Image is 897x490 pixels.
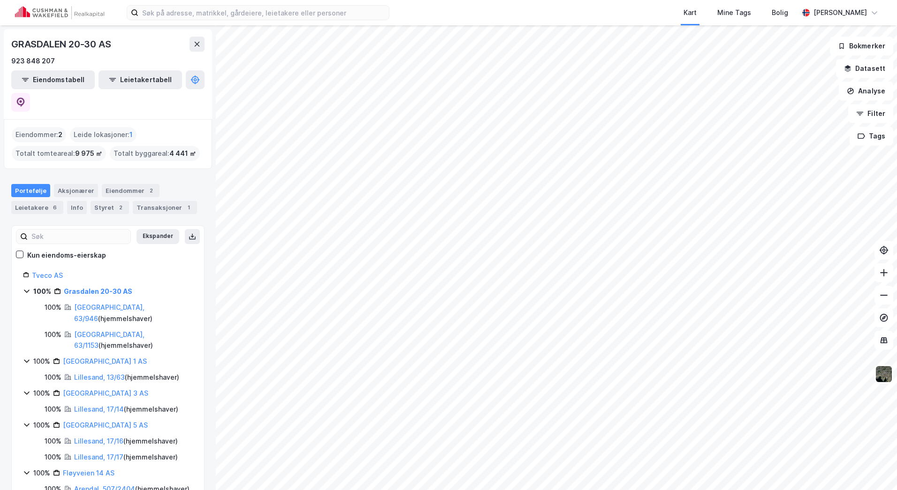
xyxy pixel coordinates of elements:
[63,421,148,429] a: [GEOGRAPHIC_DATA] 5 AS
[839,82,893,100] button: Analyse
[74,372,179,383] div: ( hjemmelshaver )
[875,365,893,383] img: 9k=
[772,7,788,18] div: Bolig
[830,37,893,55] button: Bokmerker
[836,59,893,78] button: Datasett
[12,127,66,142] div: Eiendommer :
[11,70,95,89] button: Eiendomstabell
[717,7,751,18] div: Mine Tags
[11,201,63,214] div: Leietakere
[67,201,87,214] div: Info
[32,271,63,279] a: Tveco AS
[133,201,197,214] div: Transaksjoner
[70,127,137,142] div: Leide lokasjoner :
[74,373,125,381] a: Lillesand, 13/63
[116,203,125,212] div: 2
[33,388,50,399] div: 100%
[99,70,182,89] button: Leietakertabell
[12,146,106,161] div: Totalt tomteareal :
[848,104,893,123] button: Filter
[74,405,124,413] a: Lillesand, 17/14
[45,452,61,463] div: 100%
[58,129,62,140] span: 2
[75,148,102,159] span: 9 975 ㎡
[28,230,130,244] input: Søk
[15,6,104,19] img: cushman-wakefield-realkapital-logo.202ea83816669bd177139c58696a8fa1.svg
[110,146,200,161] div: Totalt byggareal :
[684,7,697,18] div: Kart
[74,302,193,324] div: ( hjemmelshaver )
[63,389,148,397] a: [GEOGRAPHIC_DATA] 3 AS
[850,445,897,490] div: Kontrollprogram for chat
[45,404,61,415] div: 100%
[45,372,61,383] div: 100%
[169,148,196,159] span: 4 441 ㎡
[138,6,389,20] input: Søk på adresse, matrikkel, gårdeiere, leietakere eller personer
[11,184,50,197] div: Portefølje
[74,330,144,350] a: [GEOGRAPHIC_DATA], 63/1153
[45,436,61,447] div: 100%
[33,286,51,297] div: 100%
[54,184,98,197] div: Aksjonærer
[74,453,123,461] a: Lillesand, 17/17
[74,303,144,322] a: [GEOGRAPHIC_DATA], 63/946
[11,55,55,67] div: 923 848 207
[33,420,50,431] div: 100%
[64,287,132,295] a: Grasdalen 20-30 AS
[74,436,178,447] div: ( hjemmelshaver )
[33,467,50,479] div: 100%
[45,329,61,340] div: 100%
[45,302,61,313] div: 100%
[74,452,178,463] div: ( hjemmelshaver )
[850,445,897,490] iframe: Chat Widget
[63,357,147,365] a: [GEOGRAPHIC_DATA] 1 AS
[74,437,123,445] a: Lillesand, 17/16
[184,203,193,212] div: 1
[63,469,114,477] a: Fløyveien 14 AS
[50,203,60,212] div: 6
[129,129,133,140] span: 1
[91,201,129,214] div: Styret
[33,356,50,367] div: 100%
[74,329,193,352] div: ( hjemmelshaver )
[813,7,867,18] div: [PERSON_NAME]
[850,127,893,145] button: Tags
[74,404,178,415] div: ( hjemmelshaver )
[102,184,160,197] div: Eiendommer
[137,229,179,244] button: Ekspander
[146,186,156,195] div: 2
[27,250,106,261] div: Kun eiendoms-eierskap
[11,37,113,52] div: GRASDALEN 20-30 AS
